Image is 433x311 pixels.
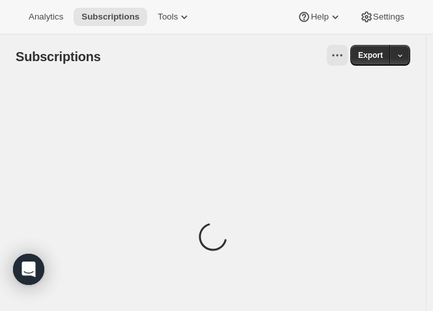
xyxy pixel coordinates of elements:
[358,50,383,61] span: Export
[373,12,404,22] span: Settings
[350,45,391,66] button: Export
[150,8,199,26] button: Tools
[16,49,101,64] span: Subscriptions
[21,8,71,26] button: Analytics
[311,12,328,22] span: Help
[158,12,178,22] span: Tools
[290,8,349,26] button: Help
[352,8,412,26] button: Settings
[81,12,139,22] span: Subscriptions
[13,254,44,285] div: Open Intercom Messenger
[29,12,63,22] span: Analytics
[74,8,147,26] button: Subscriptions
[327,45,348,66] button: View actions for Subscriptions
